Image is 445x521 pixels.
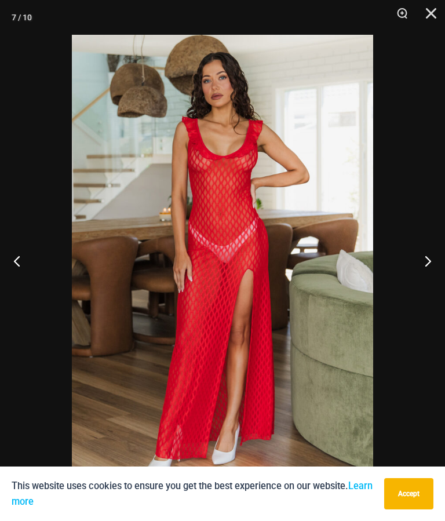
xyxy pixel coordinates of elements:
[12,9,32,26] div: 7 / 10
[12,478,375,509] p: This website uses cookies to ensure you get the best experience on our website.
[384,478,433,509] button: Accept
[72,35,373,486] img: Sometimes Red 587 Dress 01
[12,480,373,507] a: Learn more
[402,232,445,290] button: Next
